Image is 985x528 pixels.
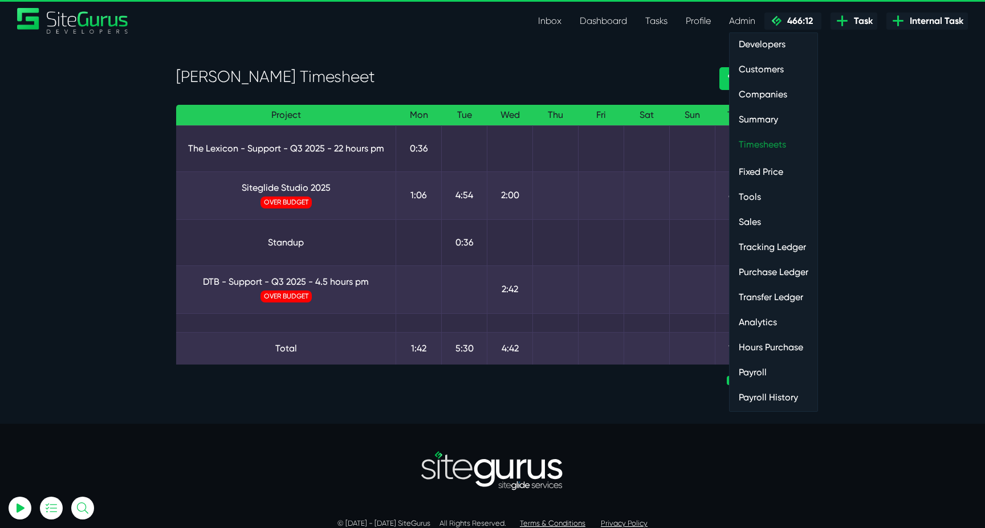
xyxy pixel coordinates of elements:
[730,386,817,409] a: Payroll History
[17,8,129,34] img: Sitegurus Logo
[720,10,764,32] a: Admin
[730,161,817,183] a: Fixed Price
[520,519,585,527] a: Terms & Conditions
[670,105,715,126] th: Sun
[715,171,761,219] td: 8:00
[442,332,487,365] td: 5:30
[730,286,817,309] a: Transfer Ledger
[185,236,386,249] a: Standup
[730,336,817,359] a: Hours Purchase
[719,67,740,90] a: ‹
[730,33,817,56] a: Developers
[579,105,624,126] th: Fri
[730,133,817,156] a: Timesheets
[730,186,817,208] a: Tools
[176,67,702,87] h3: [PERSON_NAME] Timesheet
[442,171,487,219] td: 4:54
[831,13,877,30] a: Task
[17,8,129,34] a: SiteGurus
[636,10,677,32] a: Tasks
[185,181,386,195] a: Siteglide Studio 2025
[730,211,817,234] a: Sales
[715,105,761,126] th: Total
[261,197,312,208] span: OVER BUDGET
[442,219,487,265] td: 0:36
[529,10,571,32] a: Inbox
[37,134,162,159] input: Email
[730,108,817,131] a: Summary
[396,125,442,171] td: 0:36
[571,10,636,32] a: Dashboard
[396,332,442,365] td: 1:42
[261,290,312,302] span: OVER BUDGET
[764,13,821,30] a: 466:12
[715,332,761,365] td: 11:54
[886,13,968,30] a: Internal Task
[185,275,386,289] a: DTB - Support - Q3 2025 - 4.5 hours pm
[185,142,386,155] a: The Lexicon - Support - Q3 2025 - 22 hours pm
[37,201,162,225] button: Log In
[715,125,761,171] td: 0:36
[176,332,396,365] td: Total
[396,171,442,219] td: 1:06
[176,105,396,126] th: Project
[624,105,670,126] th: Sat
[905,14,963,28] span: Internal Task
[730,361,817,384] a: Payroll
[730,83,817,106] a: Companies
[601,519,648,527] a: Privacy Policy
[487,265,533,313] td: 2:42
[533,105,579,126] th: Thu
[730,261,817,284] a: Purchase Ledger
[487,332,533,365] td: 4:42
[715,219,761,265] td: 0:36
[677,10,720,32] a: Profile
[783,15,813,26] span: 466:12
[730,311,817,334] a: Analytics
[730,58,817,81] a: Customers
[715,265,761,313] td: 2:42
[730,236,817,259] a: Tracking Ledger
[442,105,487,126] th: Tue
[487,171,533,219] td: 2:00
[849,14,873,28] span: Task
[396,105,442,126] th: Mon
[487,105,533,126] th: Wed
